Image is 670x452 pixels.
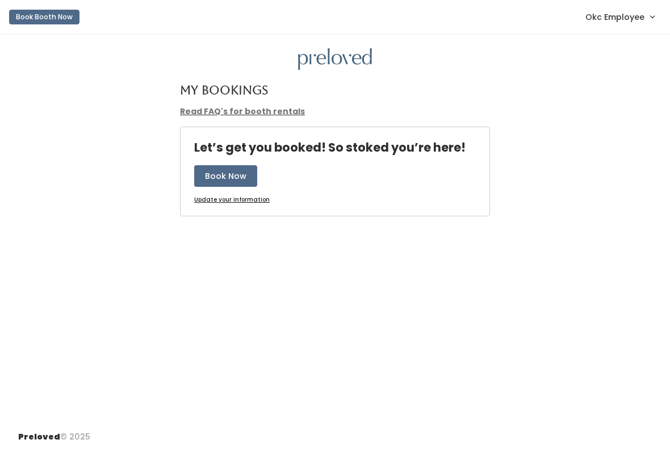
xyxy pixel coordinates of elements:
button: Book Booth Now [9,10,79,24]
a: Read FAQ's for booth rentals [180,106,305,117]
span: Preloved [18,431,60,442]
a: Okc Employee [574,5,665,29]
u: Update your information [194,195,270,204]
div: © 2025 [18,422,90,443]
img: preloved logo [298,48,372,70]
button: Book Now [194,165,257,187]
a: Update your information [194,196,270,204]
a: Book Booth Now [9,5,79,30]
span: Okc Employee [585,11,644,23]
h4: Let’s get you booked! So stoked you’re here! [194,141,466,154]
h4: My Bookings [180,83,268,97]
